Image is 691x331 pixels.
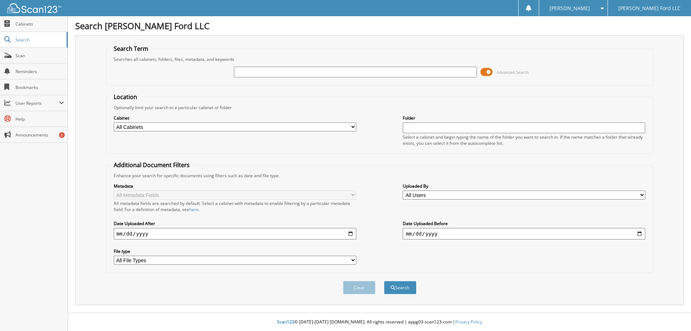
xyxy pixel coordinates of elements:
label: Metadata [114,183,356,189]
div: Select a cabinet and begin typing the name of the folder you want to search in. If the name match... [403,134,645,146]
legend: Location [110,93,141,101]
span: Cabinets [15,21,64,27]
div: 5 [59,132,65,138]
a: Privacy Policy [455,319,482,325]
a: here [189,206,199,213]
span: User Reports [15,100,59,106]
span: Scan123 [277,319,294,325]
input: end [403,228,645,240]
div: Optionally limit your search to a particular cabinet or folder [110,104,649,111]
span: Bookmarks [15,84,64,90]
img: scan123-logo-white.svg [7,3,61,13]
div: © [DATE]-[DATE] [DOMAIN_NAME]. All rights reserved | appg03-scan123-com | [68,313,691,331]
div: Enhance your search for specific documents using filters such as date and file type. [110,173,649,179]
legend: Additional Document Filters [110,161,193,169]
span: Search [15,37,63,43]
label: File type [114,248,356,254]
span: Scan [15,53,64,59]
span: Announcements [15,132,64,138]
h1: Search [PERSON_NAME] Ford LLC [75,20,684,32]
div: All metadata fields are searched by default. Select a cabinet with metadata to enable filtering b... [114,200,356,213]
span: Reminders [15,68,64,75]
label: Folder [403,115,645,121]
label: Date Uploaded Before [403,220,645,227]
span: [PERSON_NAME] [550,6,590,10]
label: Cabinet [114,115,356,121]
span: [PERSON_NAME] Ford LLC [618,6,681,10]
input: start [114,228,356,240]
span: Help [15,116,64,122]
legend: Search Term [110,45,152,53]
label: Uploaded By [403,183,645,189]
label: Date Uploaded After [114,220,356,227]
span: Advanced Search [497,70,529,75]
button: Search [384,281,416,294]
button: Clear [343,281,375,294]
div: Searches all cabinets, folders, files, metadata, and keywords [110,56,649,62]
